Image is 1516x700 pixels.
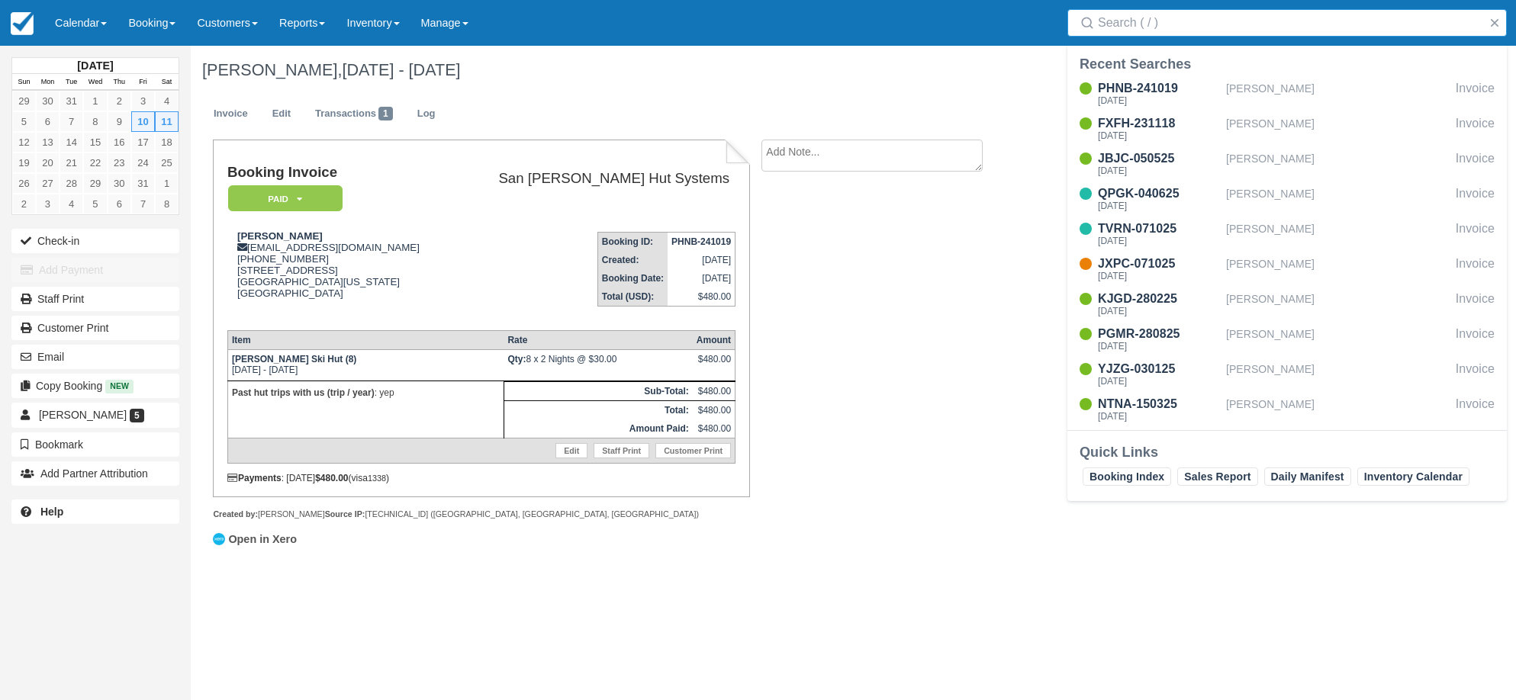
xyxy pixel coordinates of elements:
[11,374,179,398] button: Copy Booking New
[227,473,282,483] strong: Payments
[1456,114,1495,143] div: Invoice
[504,330,692,349] th: Rate
[1098,395,1220,413] div: NTNA-150325
[1177,467,1257,486] a: Sales Report
[1226,290,1450,319] div: [PERSON_NAME]
[1098,96,1220,105] div: [DATE]
[39,409,127,421] span: [PERSON_NAME]
[11,499,179,524] a: Help
[11,403,179,427] a: [PERSON_NAME] 5
[1098,377,1220,386] div: [DATE]
[1226,79,1450,108] div: [PERSON_NAME]
[227,230,452,318] div: [EMAIL_ADDRESS][DOMAIN_NAME] [PHONE_NUMBER] [STREET_ADDRESS] [GEOGRAPHIC_DATA][US_STATE] [GEOGRAP...
[1098,307,1220,316] div: [DATE]
[155,194,179,214] a: 8
[232,385,500,400] p: : yep
[697,354,731,377] div: $480.00
[227,349,504,381] td: [DATE] - [DATE]
[108,111,131,132] a: 9
[232,387,375,398] strong: Past hut trips with us (trip / year)
[1098,342,1220,351] div: [DATE]
[11,287,179,311] a: Staff Print
[11,345,179,369] button: Email
[131,194,155,214] a: 7
[83,153,107,173] a: 22
[227,165,452,181] h1: Booking Invoice
[1098,325,1220,343] div: PGMR-280825
[671,236,731,247] strong: PHNB-241019
[1067,220,1507,249] a: TVRN-071025[DATE][PERSON_NAME]Invoice
[36,91,60,111] a: 30
[507,354,526,364] strong: Qty
[108,194,131,214] a: 6
[12,194,36,214] a: 2
[1067,255,1507,284] a: JXPC-071025[DATE][PERSON_NAME]Invoice
[1080,55,1495,73] div: Recent Searches
[1067,395,1507,424] a: NTNA-150325[DATE][PERSON_NAME]Invoice
[36,153,60,173] a: 20
[1098,149,1220,168] div: JBJC-050525
[1098,271,1220,281] div: [DATE]
[1098,185,1220,203] div: QPGK-040625
[504,400,692,419] th: Total:
[1067,360,1507,389] a: YJZG-030125[DATE][PERSON_NAME]Invoice
[227,473,735,483] div: : [DATE] (visa )
[368,474,386,483] small: 1338
[1067,185,1507,214] a: QPGK-040625[DATE][PERSON_NAME]Invoice
[108,132,131,153] a: 16
[40,506,63,518] b: Help
[1098,255,1220,273] div: JXPC-071025
[36,173,60,194] a: 27
[228,185,343,212] em: Paid
[555,443,587,458] a: Edit
[1456,290,1495,319] div: Invoice
[83,194,107,214] a: 5
[60,194,83,214] a: 4
[504,419,692,438] th: Amount Paid:
[131,91,155,111] a: 3
[130,409,144,422] span: 5
[11,258,179,282] button: Add Payment
[60,153,83,173] a: 21
[1226,325,1450,354] div: [PERSON_NAME]
[1226,360,1450,389] div: [PERSON_NAME]
[12,111,36,132] a: 5
[83,111,107,132] a: 8
[60,91,83,111] a: 31
[1080,443,1495,461] div: Quick Links
[12,132,36,153] a: 12
[342,60,460,79] span: [DATE] - [DATE]
[406,99,447,129] a: Log
[597,233,668,252] th: Booking ID:
[1098,412,1220,421] div: [DATE]
[1456,395,1495,424] div: Invoice
[155,153,179,173] a: 25
[155,173,179,194] a: 1
[1067,79,1507,108] a: PHNB-241019[DATE][PERSON_NAME]Invoice
[227,330,504,349] th: Item
[597,287,668,307] th: Total (USD):
[131,74,155,91] th: Fri
[1098,9,1482,37] input: Search ( / )
[1456,79,1495,108] div: Invoice
[36,132,60,153] a: 13
[155,91,179,111] a: 4
[36,194,60,214] a: 3
[105,380,134,393] span: New
[1456,255,1495,284] div: Invoice
[227,185,337,213] a: Paid
[60,132,83,153] a: 14
[315,473,348,483] strong: $480.00
[1357,467,1469,486] a: Inventory Calendar
[60,111,83,132] a: 7
[1226,114,1450,143] div: [PERSON_NAME]
[131,111,155,132] a: 10
[108,74,131,91] th: Thu
[202,99,259,129] a: Invoice
[1456,325,1495,354] div: Invoice
[83,74,107,91] th: Wed
[693,330,735,349] th: Amount
[11,461,179,486] button: Add Partner Attribution
[655,443,731,458] a: Customer Print
[213,529,301,549] a: Open in Xero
